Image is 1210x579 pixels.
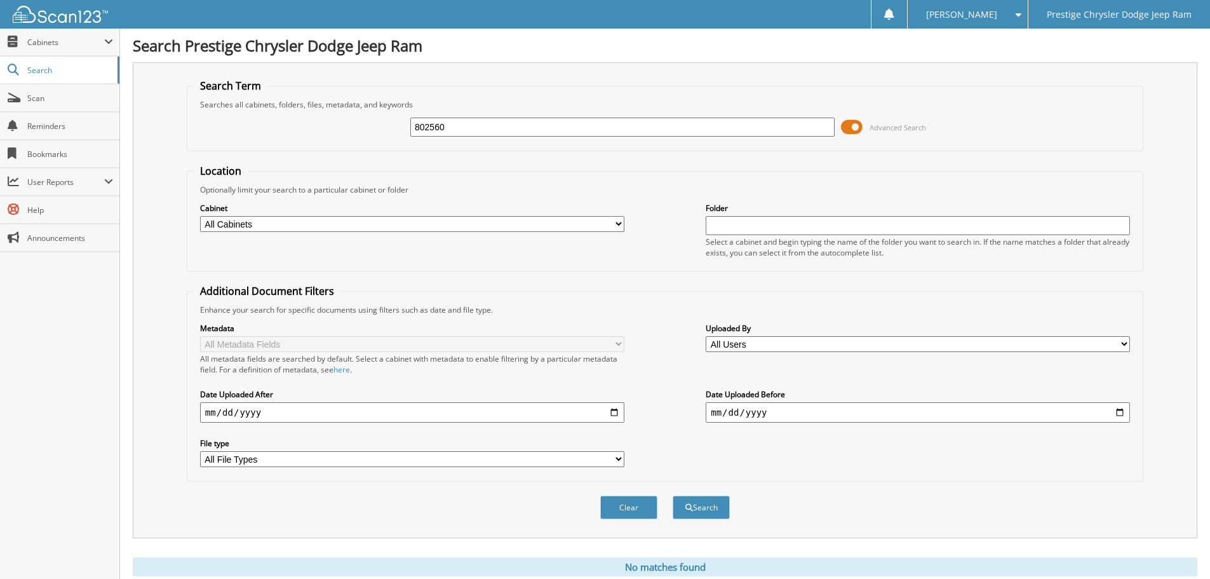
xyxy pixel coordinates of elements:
[200,323,624,334] label: Metadata
[706,389,1130,400] label: Date Uploaded Before
[194,99,1136,110] div: Searches all cabinets, folders, files, metadata, and keywords
[27,93,113,104] span: Scan
[194,304,1136,315] div: Enhance your search for specific documents using filters such as date and file type.
[926,11,997,18] span: [PERSON_NAME]
[706,402,1130,423] input: end
[194,164,248,178] legend: Location
[200,389,624,400] label: Date Uploaded After
[600,496,657,519] button: Clear
[673,496,730,519] button: Search
[200,203,624,214] label: Cabinet
[13,6,108,23] img: scan123-logo-white.svg
[194,184,1136,195] div: Optionally limit your search to a particular cabinet or folder
[194,284,340,298] legend: Additional Document Filters
[200,438,624,449] label: File type
[133,557,1197,576] div: No matches found
[706,203,1130,214] label: Folder
[27,121,113,132] span: Reminders
[1047,11,1192,18] span: Prestige Chrysler Dodge Jeep Ram
[194,79,267,93] legend: Search Term
[200,353,624,375] div: All metadata fields are searched by default. Select a cabinet with metadata to enable filtering b...
[706,236,1130,258] div: Select a cabinet and begin typing the name of the folder you want to search in. If the name match...
[333,364,350,375] a: here
[706,323,1130,334] label: Uploaded By
[200,402,624,423] input: start
[133,35,1197,56] h1: Search Prestige Chrysler Dodge Jeep Ram
[27,233,113,243] span: Announcements
[870,123,926,132] span: Advanced Search
[27,65,111,76] span: Search
[27,177,104,187] span: User Reports
[27,37,104,48] span: Cabinets
[27,205,113,215] span: Help
[27,149,113,160] span: Bookmarks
